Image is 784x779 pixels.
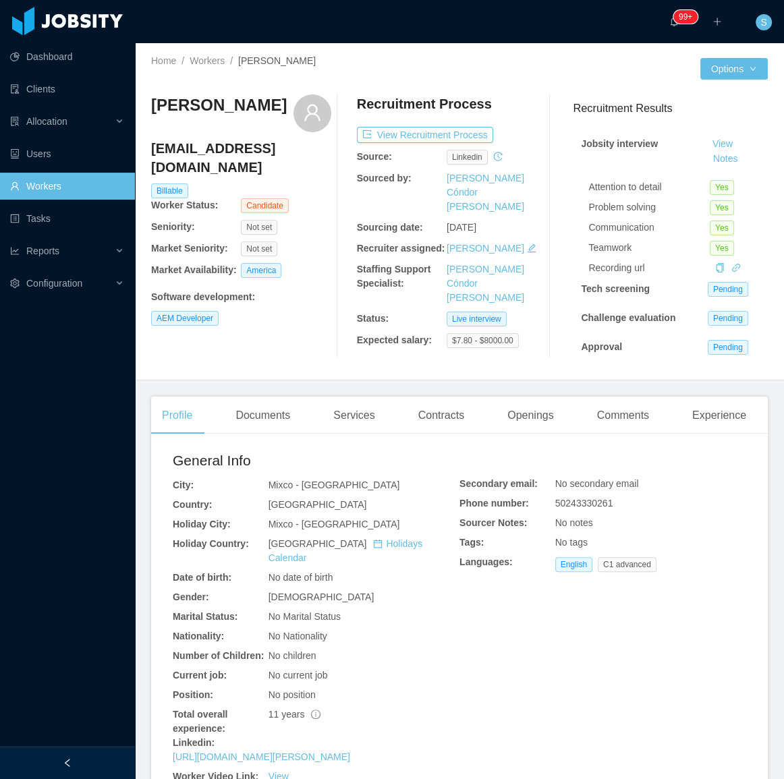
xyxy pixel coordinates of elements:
[26,246,59,256] span: Reports
[173,709,227,734] b: Total overall experience:
[269,538,422,563] span: [GEOGRAPHIC_DATA]
[173,480,194,490] b: City:
[598,557,656,572] span: C1 advanced
[588,261,710,275] div: Recording url
[151,55,176,66] a: Home
[269,519,400,529] span: Mixco - [GEOGRAPHIC_DATA]
[241,198,289,213] span: Candidate
[357,264,431,289] b: Staffing Support Specialist:
[357,173,412,183] b: Sourced by:
[708,311,748,326] span: Pending
[447,222,476,233] span: [DATE]
[269,572,333,583] span: No date of birth
[710,221,734,235] span: Yes
[151,243,228,254] b: Market Seniority:
[151,139,331,177] h4: [EMAIL_ADDRESS][DOMAIN_NAME]
[710,180,734,195] span: Yes
[173,592,209,602] b: Gender:
[26,116,67,127] span: Allocation
[673,10,698,24] sup: 1214
[459,537,484,548] b: Tags:
[408,397,475,434] div: Contracts
[681,397,757,434] div: Experience
[269,611,341,622] span: No Marital Status
[10,246,20,256] i: icon: line-chart
[173,737,215,748] b: Linkedin:
[712,17,722,26] i: icon: plus
[669,17,679,26] i: icon: bell
[708,151,744,167] button: Notes
[731,263,741,272] i: icon: link
[173,572,231,583] b: Date of birth:
[555,517,593,528] span: No notes
[459,478,538,489] b: Secondary email:
[373,539,383,548] i: icon: calendar
[555,536,746,550] div: No tags
[151,264,237,275] b: Market Availability:
[10,76,124,103] a: icon: auditClients
[269,592,374,602] span: [DEMOGRAPHIC_DATA]
[173,670,227,681] b: Current job:
[357,335,432,345] b: Expected salary:
[241,263,281,278] span: America
[303,103,322,122] i: icon: user
[581,138,658,149] strong: Jobsity interview
[173,689,213,700] b: Position:
[447,150,488,165] span: linkedin
[10,279,20,288] i: icon: setting
[710,200,734,215] span: Yes
[269,709,321,720] span: 11 years
[173,499,212,510] b: Country:
[700,58,768,80] button: Optionsicon: down
[323,397,385,434] div: Services
[269,670,328,681] span: No current job
[269,650,316,661] span: No children
[151,291,255,302] b: Software development :
[269,689,316,700] span: No position
[173,650,264,661] b: Number of Children:
[588,221,710,235] div: Communication
[269,631,327,641] span: No Nationality
[555,557,592,572] span: English
[181,55,184,66] span: /
[357,94,492,113] h4: Recruitment Process
[225,397,301,434] div: Documents
[447,312,507,326] span: Live interview
[173,611,237,622] b: Marital Status:
[588,180,710,194] div: Attention to detail
[241,241,277,256] span: Not set
[447,243,524,254] a: [PERSON_NAME]
[269,499,367,510] span: [GEOGRAPHIC_DATA]
[708,282,748,297] span: Pending
[710,241,734,256] span: Yes
[588,241,710,255] div: Teamwork
[10,205,124,232] a: icon: profileTasks
[269,538,422,563] a: icon: calendarHolidays Calendar
[151,200,218,210] b: Worker Status:
[573,100,768,117] h3: Recruitment Results
[151,221,195,232] b: Seniority:
[10,117,20,126] i: icon: solution
[586,397,660,434] div: Comments
[357,313,389,324] b: Status:
[173,538,249,549] b: Holiday Country:
[760,14,766,30] span: S
[190,55,225,66] a: Workers
[447,173,524,212] a: [PERSON_NAME] Cóndor [PERSON_NAME]
[459,498,529,509] b: Phone number:
[238,55,316,66] span: [PERSON_NAME]
[581,283,650,294] strong: Tech screening
[10,43,124,70] a: icon: pie-chartDashboard
[173,631,224,641] b: Nationality:
[151,397,203,434] div: Profile
[459,517,527,528] b: Sourcer Notes:
[497,397,565,434] div: Openings
[311,710,320,719] span: info-circle
[708,138,737,149] a: View
[357,127,493,143] button: icon: exportView Recruitment Process
[26,278,82,289] span: Configuration
[527,243,536,253] i: icon: edit
[581,312,675,323] strong: Challenge evaluation
[10,140,124,167] a: icon: robotUsers
[230,55,233,66] span: /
